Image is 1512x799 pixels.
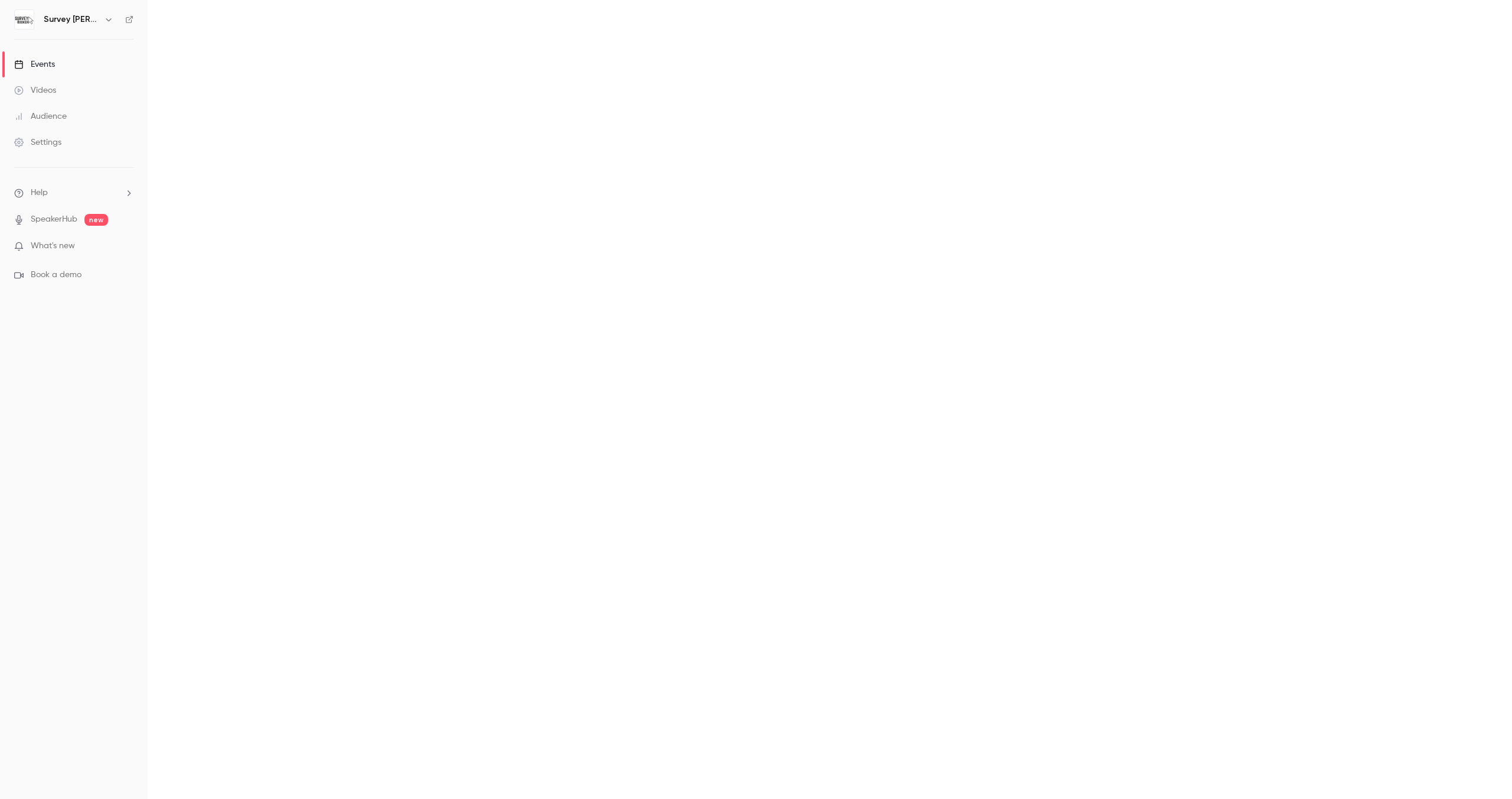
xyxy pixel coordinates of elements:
[15,10,34,29] img: Survey Booker CRM
[14,137,61,148] div: Settings
[14,111,67,122] div: Audience
[31,269,82,281] span: Book a demo
[44,14,99,25] h6: Survey [PERSON_NAME]
[84,214,108,226] span: new
[31,213,77,226] a: SpeakerHub
[14,59,55,70] div: Events
[14,187,133,199] li: help-dropdown-opener
[31,187,48,199] span: Help
[14,85,56,96] div: Videos
[31,240,75,252] span: What's new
